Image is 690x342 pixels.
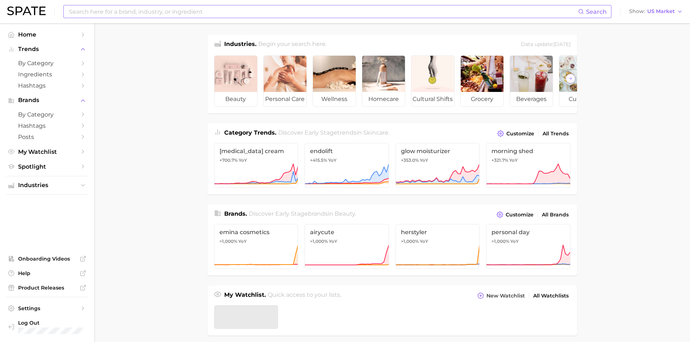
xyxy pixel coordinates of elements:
[401,157,419,163] span: +353.0%
[509,157,518,163] span: YoY
[6,180,88,191] button: Industries
[310,238,328,244] span: >1,000%
[629,9,645,13] span: Show
[495,128,536,139] button: Customize
[510,238,519,244] span: YoY
[18,46,76,52] span: Trends
[310,157,327,163] span: +415.5%
[566,74,575,83] button: Scroll Right
[263,55,307,107] a: personal care
[18,111,76,118] span: by Category
[214,92,257,106] span: beauty
[6,253,88,264] a: Onboarding Videos
[18,148,76,155] span: My Watchlist
[486,224,570,269] a: personal day>1,000% YoY
[476,291,526,301] button: New Watchlist
[6,317,88,336] a: Log out. Currently logged in with e-mail hstables@newdirectionsaromatics.com.
[258,40,327,50] h2: Begin your search here.
[495,210,535,220] button: Customize
[6,95,88,106] button: Brands
[18,270,76,276] span: Help
[531,291,570,301] a: All Watchlists
[219,148,293,155] span: [MEDICAL_DATA] cream
[6,120,88,131] a: Hashtags
[18,31,76,38] span: Home
[310,148,384,155] span: endolift
[401,229,474,236] span: herstyler
[401,148,474,155] span: glow moisturizer
[18,60,76,67] span: by Category
[6,303,88,314] a: Settings
[559,55,602,107] a: culinary
[506,131,534,137] span: Customize
[6,80,88,91] a: Hashtags
[492,229,565,236] span: personal day
[506,212,534,218] span: Customize
[18,256,76,262] span: Onboarding Videos
[533,293,569,299] span: All Watchlists
[363,129,388,136] span: skincare
[6,44,88,55] button: Trends
[492,157,508,163] span: +321.7%
[6,58,88,69] a: by Category
[18,97,76,104] span: Brands
[18,163,76,170] span: Spotlight
[6,69,88,80] a: Ingredients
[492,148,565,155] span: morning shed
[401,238,419,244] span: >1,000%
[329,238,337,244] span: YoY
[219,229,293,236] span: emina cosmetics
[362,92,405,106] span: homecare
[6,268,88,279] a: Help
[411,92,454,106] span: cultural shifts
[543,131,569,137] span: All Trends
[586,8,607,15] span: Search
[411,55,455,107] a: cultural shifts
[238,238,247,244] span: YoY
[396,224,480,269] a: herstyler>1,000% YoY
[224,129,276,136] span: Category Trends .
[18,305,76,312] span: Settings
[264,92,306,106] span: personal care
[510,92,553,106] span: beverages
[420,157,428,163] span: YoY
[305,143,389,188] a: endolift+415.5% YoY
[492,238,509,244] span: >1,000%
[521,40,570,50] div: Data update: [DATE]
[18,122,76,129] span: Hashtags
[6,161,88,172] a: Spotlight
[313,92,356,106] span: wellness
[278,129,389,136] span: Discover Early Stage trends in .
[219,157,238,163] span: +700.7%
[239,157,247,163] span: YoY
[214,55,258,107] a: beauty
[559,92,602,106] span: culinary
[214,224,298,269] a: emina cosmetics>1,000% YoY
[6,131,88,143] a: Posts
[540,210,570,220] a: All Brands
[224,210,247,217] span: Brands .
[486,293,525,299] span: New Watchlist
[18,82,76,89] span: Hashtags
[313,55,356,107] a: wellness
[18,134,76,140] span: Posts
[6,109,88,120] a: by Category
[542,212,569,218] span: All Brands
[7,7,46,15] img: SPATE
[224,40,256,50] h1: Industries.
[396,143,480,188] a: glow moisturizer+353.0% YoY
[461,92,503,106] span: grocery
[510,55,553,107] a: beverages
[335,210,355,217] span: beauty
[541,129,570,139] a: All Trends
[6,146,88,157] a: My Watchlist
[224,291,266,301] h1: My Watchlist.
[362,55,405,107] a: homecare
[647,9,675,13] span: US Market
[328,157,336,163] span: YoY
[486,143,570,188] a: morning shed+321.7% YoY
[18,284,76,291] span: Product Releases
[268,291,341,301] h2: Quick access to your lists.
[18,320,118,326] span: Log Out
[68,5,578,18] input: Search here for a brand, industry, or ingredient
